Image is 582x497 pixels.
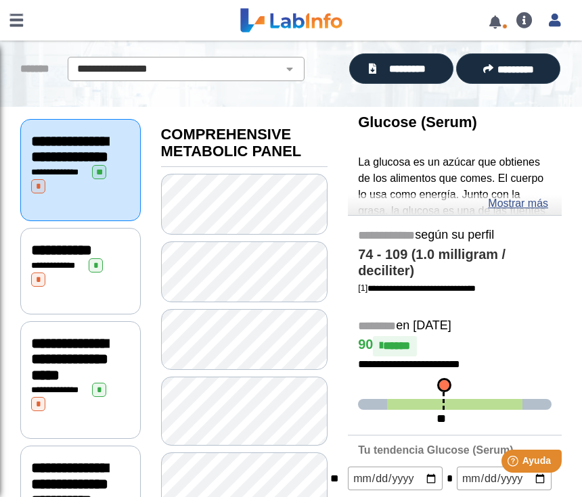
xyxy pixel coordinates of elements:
b: Tu tendencia Glucose (Serum) [358,444,513,456]
a: [1] [358,283,476,293]
h4: 74 - 109 (1.0 milligram / deciliter) [358,247,552,279]
p: La glucosa es un azúcar que obtienes de los alimentos que comes. El cuerpo lo usa como energía. J... [358,154,552,381]
b: Glucose (Serum) [358,114,477,131]
h5: en [DATE] [358,318,552,334]
h5: según su perfil [358,228,552,243]
a: Mostrar más [488,195,548,212]
input: mm/dd/yyyy [348,467,443,490]
b: COMPREHENSIVE METABOLIC PANEL [161,126,302,160]
iframe: Help widget launcher [462,444,567,482]
h4: 90 [358,336,552,356]
input: mm/dd/yyyy [457,467,552,490]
